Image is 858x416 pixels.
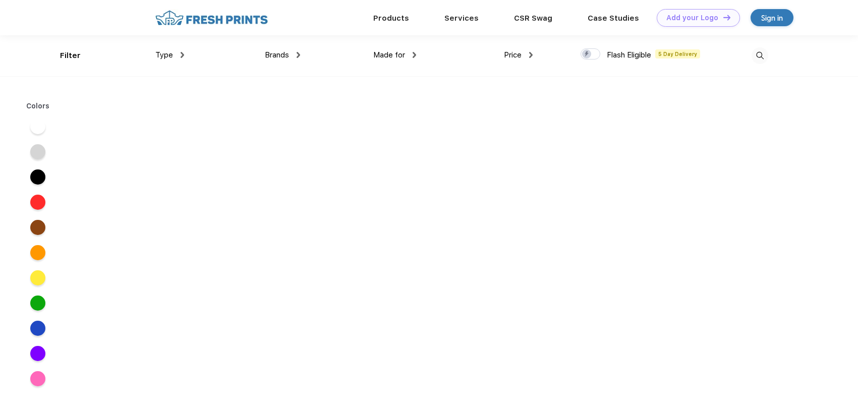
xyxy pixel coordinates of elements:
[529,52,533,58] img: dropdown.png
[60,50,81,62] div: Filter
[504,50,522,60] span: Price
[373,14,409,23] a: Products
[761,12,783,24] div: Sign in
[373,50,405,60] span: Made for
[19,101,58,111] div: Colors
[752,47,768,64] img: desktop_search.svg
[607,50,651,60] span: Flash Eligible
[265,50,289,60] span: Brands
[751,9,793,26] a: Sign in
[152,9,271,27] img: fo%20logo%202.webp
[155,50,173,60] span: Type
[413,52,416,58] img: dropdown.png
[666,14,718,22] div: Add your Logo
[181,52,184,58] img: dropdown.png
[723,15,730,20] img: DT
[297,52,300,58] img: dropdown.png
